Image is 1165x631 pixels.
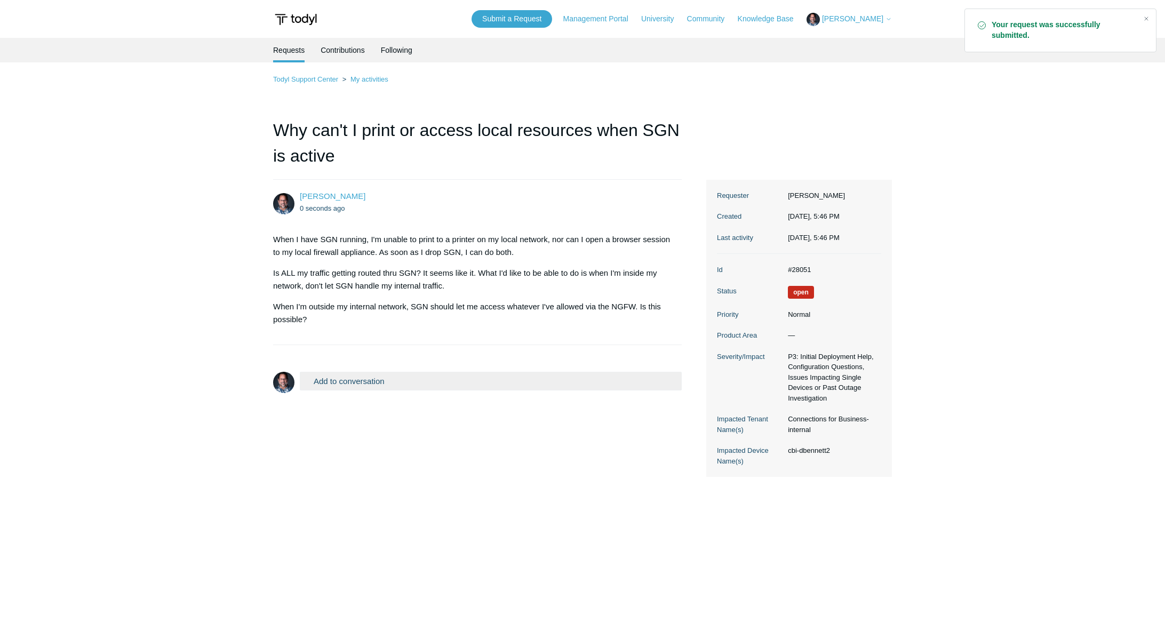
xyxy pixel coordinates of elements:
a: Management Portal [563,13,639,25]
a: Community [687,13,736,25]
dd: — [783,330,881,341]
dt: Id [717,265,783,275]
dt: Requester [717,190,783,201]
span: David Bennett [300,191,365,201]
dt: Severity/Impact [717,352,783,362]
strong: Your request was successfully submitted. [992,20,1135,41]
a: Submit a Request [472,10,552,28]
div: Close [1139,11,1154,26]
p: When I have SGN running, I'm unable to print to a printer on my local network, nor can I open a b... [273,233,671,259]
dt: Created [717,211,783,222]
img: Todyl Support Center Help Center home page [273,10,318,29]
li: Requests [273,38,305,62]
a: [PERSON_NAME] [300,191,365,201]
a: Knowledge Base [738,13,804,25]
time: 09/10/2025, 17:46 [788,212,840,220]
dd: #28051 [783,265,881,275]
li: My activities [340,75,388,83]
a: Contributions [321,38,365,62]
dt: Product Area [717,330,783,341]
dd: Connections for Business-internal [783,414,881,435]
time: 09/10/2025, 17:46 [300,204,345,212]
p: When I'm outside my internal network, SGN should let me access whatever I've allowed via the NGFW... [273,300,671,326]
dd: Normal [783,309,881,320]
dt: Last activity [717,233,783,243]
button: Add to conversation [300,372,682,390]
dt: Status [717,286,783,297]
li: Todyl Support Center [273,75,340,83]
a: Following [381,38,412,62]
dd: P3: Initial Deployment Help, Configuration Questions, Issues Impacting Single Devices or Past Out... [783,352,881,404]
time: 09/10/2025, 17:46 [788,234,840,242]
dd: cbi-dbennett2 [783,445,881,456]
dt: Priority [717,309,783,320]
span: We are working on a response for you [788,286,814,299]
a: My activities [350,75,388,83]
span: [PERSON_NAME] [822,14,883,23]
dt: Impacted Device Name(s) [717,445,783,466]
h1: Why can't I print or access local resources when SGN is active [273,117,682,180]
a: University [641,13,684,25]
button: [PERSON_NAME] [807,13,892,26]
dd: [PERSON_NAME] [783,190,881,201]
dt: Impacted Tenant Name(s) [717,414,783,435]
p: Is ALL my traffic getting routed thru SGN? It seems like it. What I'd like to be able to do is wh... [273,267,671,292]
a: Todyl Support Center [273,75,338,83]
